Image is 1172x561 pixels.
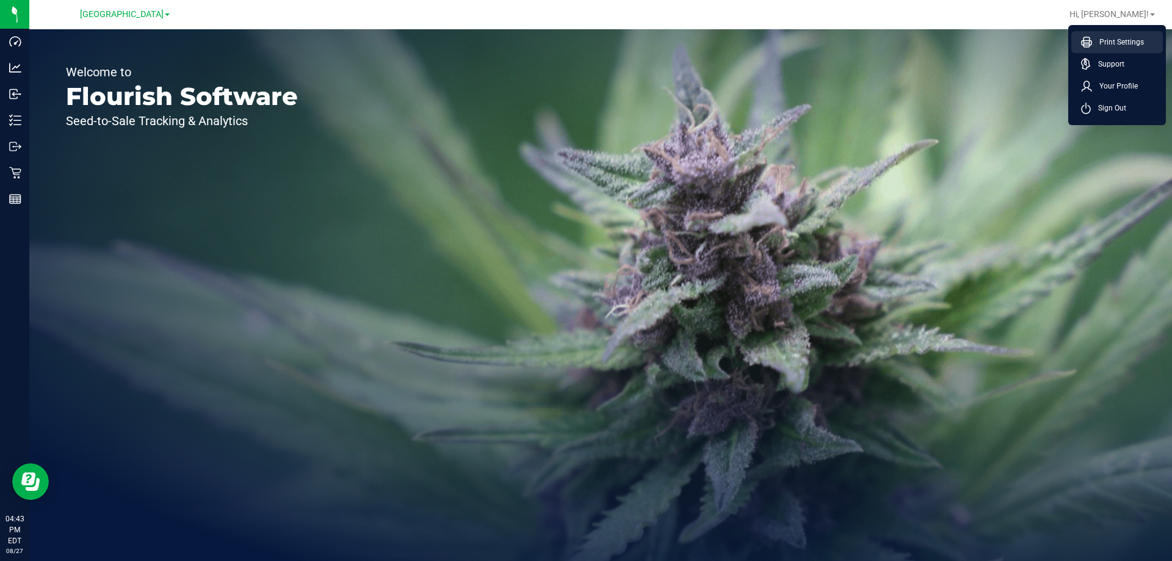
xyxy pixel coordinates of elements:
span: Print Settings [1092,36,1144,48]
a: Support [1081,58,1158,70]
p: Flourish Software [66,84,298,109]
p: Welcome to [66,66,298,78]
li: Sign Out [1071,97,1163,119]
inline-svg: Retail [9,167,21,179]
inline-svg: Inventory [9,114,21,126]
span: [GEOGRAPHIC_DATA] [80,9,164,20]
inline-svg: Analytics [9,62,21,74]
inline-svg: Dashboard [9,35,21,48]
p: 08/27 [5,546,24,556]
iframe: Resource center [12,463,49,500]
inline-svg: Outbound [9,140,21,153]
inline-svg: Inbound [9,88,21,100]
inline-svg: Reports [9,193,21,205]
span: Your Profile [1092,80,1138,92]
span: Hi, [PERSON_NAME]! [1069,9,1149,19]
span: Sign Out [1091,102,1126,114]
p: 04:43 PM EDT [5,513,24,546]
span: Support [1091,58,1124,70]
p: Seed-to-Sale Tracking & Analytics [66,115,298,127]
